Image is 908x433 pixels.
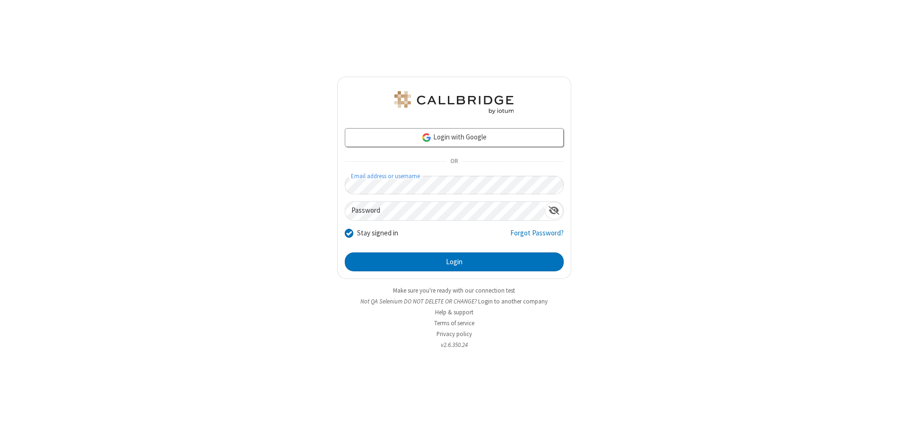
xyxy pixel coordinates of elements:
a: Privacy policy [437,330,472,338]
a: Help & support [435,308,473,316]
span: OR [446,155,462,168]
div: Show password [545,202,563,219]
li: v2.6.350.24 [337,340,571,349]
img: QA Selenium DO NOT DELETE OR CHANGE [393,91,515,114]
button: Login [345,252,564,271]
button: Login to another company [478,297,548,306]
img: google-icon.png [421,132,432,143]
li: Not QA Selenium DO NOT DELETE OR CHANGE? [337,297,571,306]
input: Password [345,202,545,220]
a: Login with Google [345,128,564,147]
input: Email address or username [345,176,564,194]
a: Terms of service [434,319,474,327]
label: Stay signed in [357,228,398,239]
a: Make sure you're ready with our connection test [393,286,515,294]
a: Forgot Password? [510,228,564,246]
